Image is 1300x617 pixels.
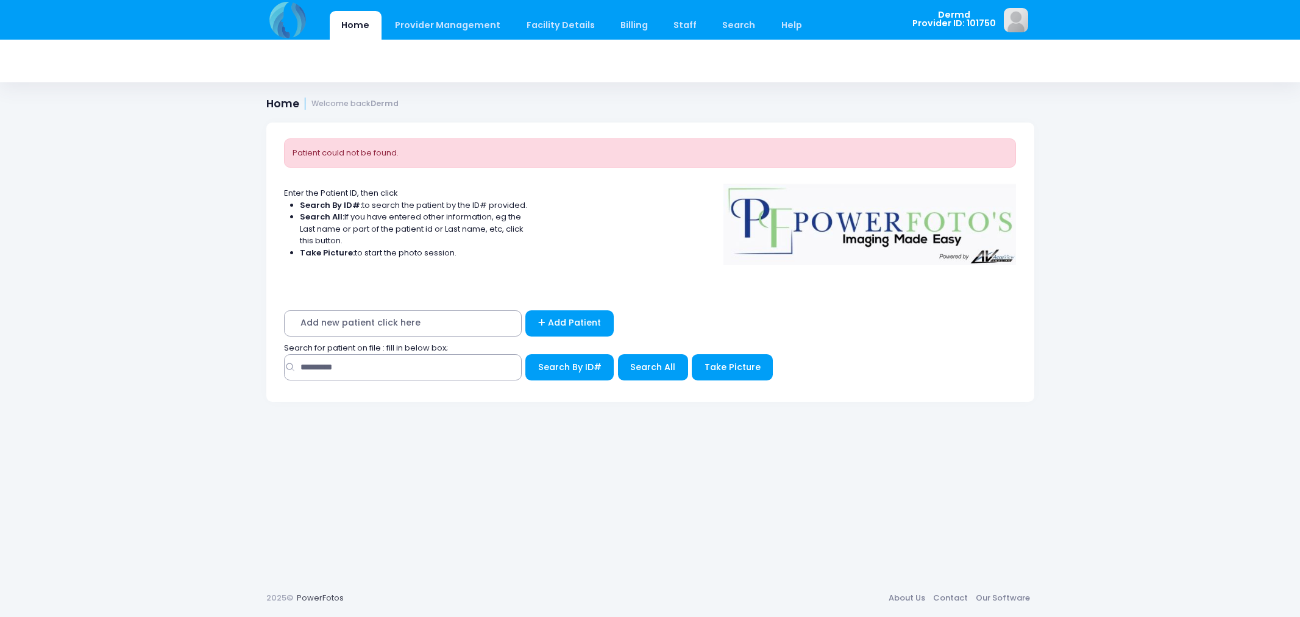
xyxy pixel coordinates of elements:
span: Add new patient click here [284,310,522,337]
button: Search By ID# [525,354,614,380]
h1: Home [266,98,399,110]
span: Take Picture [705,361,761,373]
a: Provider Management [383,11,513,40]
a: PowerFotos [297,592,344,604]
a: Home [330,11,382,40]
span: Dermd Provider ID: 101750 [912,10,996,28]
button: Take Picture [692,354,773,380]
div: Patient could not be found. [284,138,1017,168]
a: Billing [608,11,659,40]
strong: Search All: [300,211,344,223]
span: 2025© [266,592,293,604]
a: About Us [885,587,929,609]
a: Contact [929,587,972,609]
img: Logo [717,176,1022,266]
a: Search [711,11,767,40]
a: Our Software [972,587,1034,609]
strong: Dermd [371,98,399,109]
small: Welcome back [311,99,399,109]
li: to start the photo session. [300,247,528,259]
button: Search All [618,354,688,380]
a: Add Patient [525,310,614,337]
span: Search for patient on file : fill in below box; [284,342,448,354]
img: image [1004,8,1028,32]
a: Staff [662,11,709,40]
span: Enter the Patient ID, then click [284,187,398,199]
li: If you have entered other information, eg the Last name or part of the patient id or Last name, e... [300,211,528,247]
strong: Search By ID#: [300,199,362,211]
span: Search All [630,361,675,373]
span: Search By ID# [538,361,602,373]
a: Facility Details [514,11,606,40]
a: Help [769,11,814,40]
li: to search the patient by the ID# provided. [300,199,528,212]
strong: Take Picture: [300,247,355,259]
